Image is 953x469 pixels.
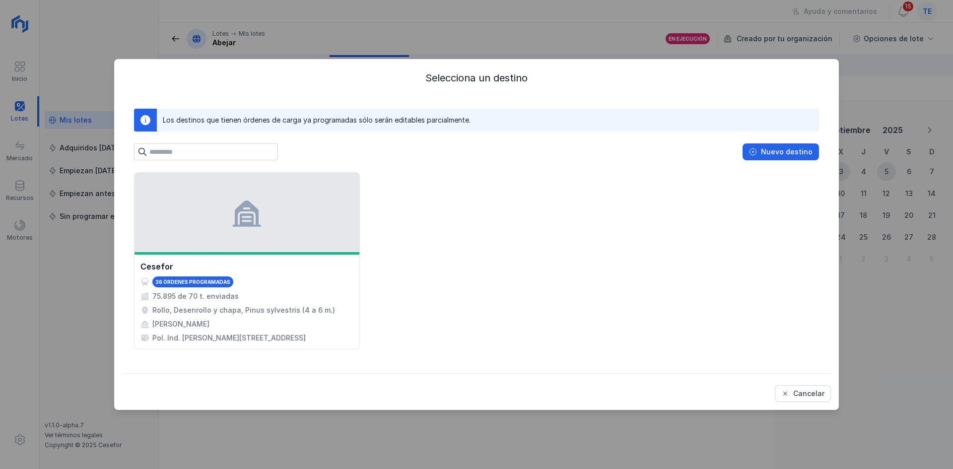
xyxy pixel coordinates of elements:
div: Cancelar [793,389,824,399]
div: 36 órdenes programadas [155,278,230,285]
button: Nuevo destino [743,143,819,160]
div: 75.895 de 70 t. enviadas [152,291,239,301]
div: Nuevo destino [761,147,813,157]
div: [PERSON_NAME] [152,319,209,329]
div: Los destinos que tienen órdenes de carga ya programadas sólo serán editables parcialmente. [163,115,471,125]
div: Selecciona un destino [122,71,831,85]
div: Pol. Ind. [PERSON_NAME][STREET_ADDRESS] [152,333,306,343]
button: Cancelar [775,385,831,402]
div: Cesefor [140,261,173,272]
div: Rollo, Desenrollo y chapa, Pinus sylvestris (4 a 6 m.) [152,305,335,315]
